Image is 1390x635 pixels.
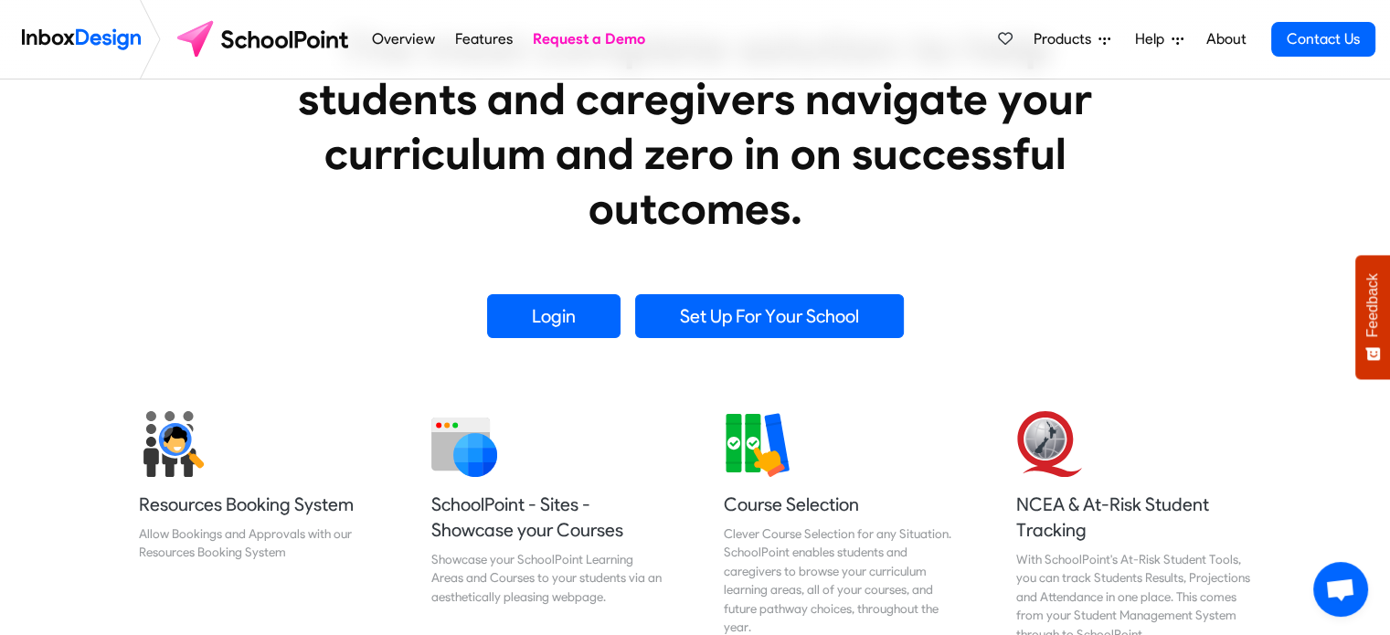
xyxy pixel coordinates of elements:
[139,411,205,477] img: 2022_01_17_icon_student_search.svg
[1135,28,1172,50] span: Help
[431,492,667,543] h5: SchoolPoint - Sites - Showcase your Courses
[1271,22,1375,57] a: Contact Us
[261,16,1130,236] heading: The most complete solution to help students and caregivers navigate your curriculum and zero in o...
[1128,21,1191,58] a: Help
[168,17,361,61] img: schoolpoint logo
[139,492,375,517] h5: Resources Booking System
[450,21,517,58] a: Features
[724,411,790,477] img: 2022_01_13_icon_course_selection.svg
[1355,255,1390,379] button: Feedback - Show survey
[635,294,904,338] a: Set Up For Your School
[528,21,651,58] a: Request a Demo
[1364,273,1381,337] span: Feedback
[1026,21,1118,58] a: Products
[1016,492,1252,543] h5: NCEA & At-Risk Student Tracking
[139,524,375,562] div: Allow Bookings and Approvals with our Resources Booking System
[724,492,960,517] h5: Course Selection
[1034,28,1098,50] span: Products
[431,550,667,606] div: Showcase your SchoolPoint Learning Areas and Courses to your students via an aesthetically pleasi...
[487,294,621,338] a: Login
[366,21,440,58] a: Overview
[1016,411,1082,477] img: 2022_01_13_icon_nzqa.svg
[431,411,497,477] img: 2022_01_12_icon_website.svg
[1201,21,1251,58] a: About
[1313,562,1368,617] div: Open chat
